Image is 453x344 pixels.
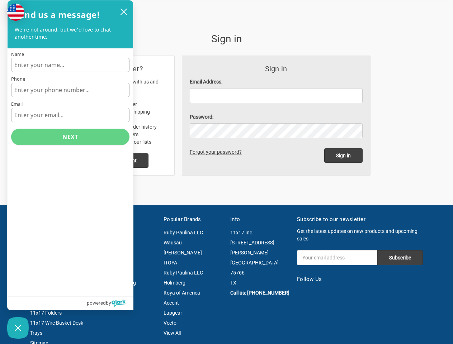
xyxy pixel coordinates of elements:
[7,317,29,339] button: Close Chatbox
[230,228,289,288] address: 11x17 Inc. [STREET_ADDRESS][PERSON_NAME] [GEOGRAPHIC_DATA] 75766 TX
[11,58,129,72] input: Name
[297,228,423,243] p: Get the latest updates on new products and upcoming sales
[15,8,100,22] h2: Send us a message!
[11,108,129,122] input: Email
[230,290,289,296] a: Call us: [PHONE_NUMBER]
[7,4,24,21] img: duty and tax information for United States
[190,149,244,155] a: Forgot your password?
[164,260,177,266] a: ITOYA
[164,270,203,276] a: Ruby Paulina LLC
[324,148,363,163] input: Sign in
[164,290,200,296] a: Itoya of America
[87,298,106,307] span: powered
[190,78,363,86] label: Email Address:
[164,280,185,286] a: Holmberg
[30,320,83,336] a: 11x17 Wire Basket Desk Trays
[164,300,179,306] a: Accent
[164,240,182,245] a: Wausau
[30,310,62,316] a: 11x17 Folders
[190,113,363,121] label: Password:
[297,250,377,265] input: Your email address
[164,230,204,235] a: Ruby Paulina LLC.
[164,250,202,255] a: [PERSON_NAME]
[297,275,423,283] h5: Follow Us
[83,32,370,47] h1: Sign in
[230,215,289,224] h5: Info
[11,52,129,57] label: Name
[164,330,181,336] a: View All
[11,83,129,97] input: Phone
[11,77,129,81] label: Phone
[118,6,129,17] button: close chatbox
[11,129,129,145] button: Next
[190,63,363,74] h3: Sign in
[11,102,129,106] label: Email
[15,26,126,41] p: We're not around, but we'd love to chat another time.
[164,215,223,224] h5: Popular Brands
[87,297,133,310] a: Powered by Olark
[164,310,182,316] a: Lapgear
[377,250,423,265] input: Subscribe
[297,215,423,224] h5: Subscribe to our newsletter
[394,325,453,344] iframe: Google Customer Reviews
[106,298,111,307] span: by
[164,320,176,326] a: Vecto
